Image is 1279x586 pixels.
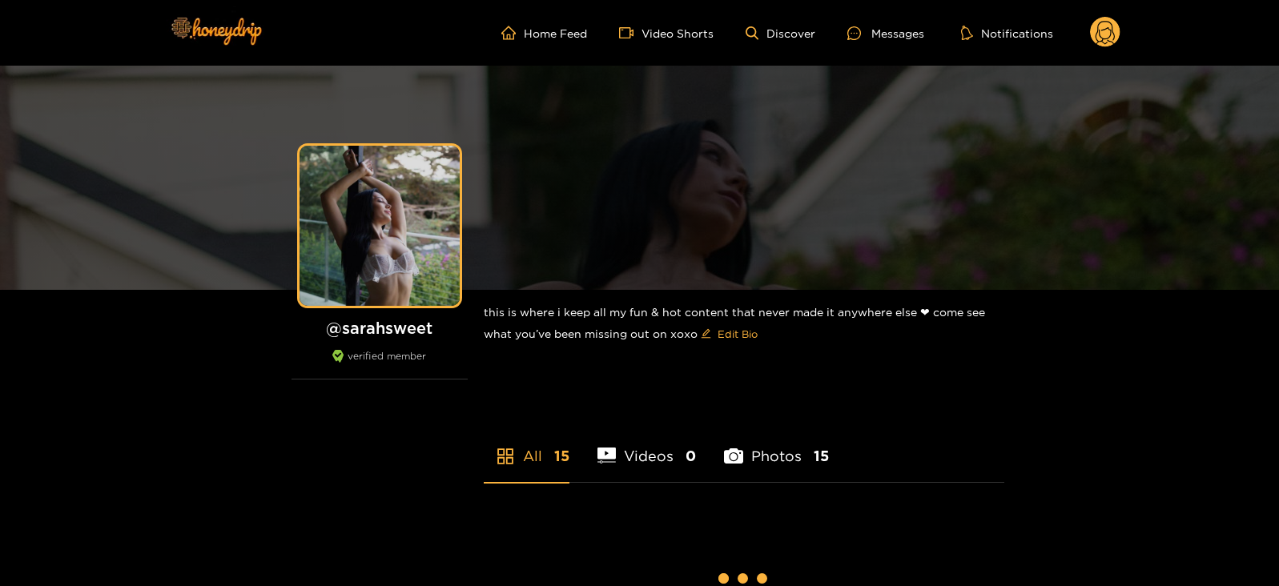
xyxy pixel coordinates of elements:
a: Video Shorts [619,26,714,40]
span: appstore [496,447,515,466]
span: 15 [814,446,829,466]
span: 0 [686,446,696,466]
button: editEdit Bio [698,321,761,347]
a: Home Feed [501,26,587,40]
div: verified member [292,350,468,379]
span: video-camera [619,26,642,40]
span: edit [701,328,711,340]
button: Notifications [956,25,1058,41]
a: Discover [746,26,815,40]
span: 15 [554,446,569,466]
span: Edit Bio [718,326,758,342]
span: home [501,26,524,40]
li: Photos [724,410,829,482]
li: Videos [597,410,697,482]
li: All [484,410,569,482]
h1: @ sarahsweet [292,318,468,338]
div: this is where i keep all my fun & hot content that never made it anywhere else ❤︎︎ come see what ... [484,290,1004,359]
div: Messages [847,24,924,42]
